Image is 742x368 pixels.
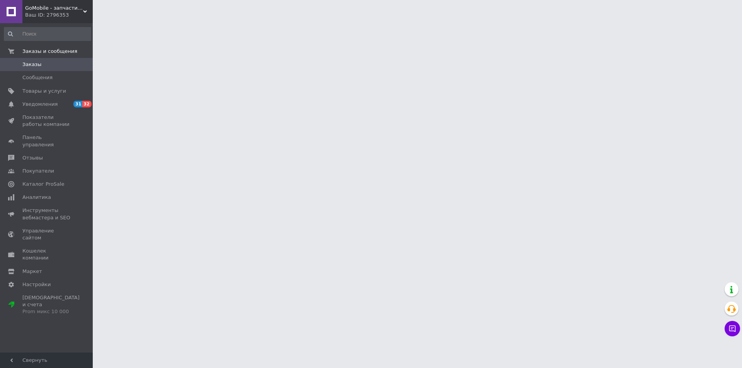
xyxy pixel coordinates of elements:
span: Кошелек компании [22,248,71,261]
span: Покупатели [22,168,54,175]
span: Управление сайтом [22,227,71,241]
span: Каталог ProSale [22,181,64,188]
div: Ваш ID: 2796353 [25,12,93,19]
span: Уведомления [22,101,58,108]
span: Заказы и сообщения [22,48,77,55]
span: Инструменты вебмастера и SEO [22,207,71,221]
span: Настройки [22,281,51,288]
span: 32 [82,101,91,107]
span: Товары и услуги [22,88,66,95]
span: Аналитика [22,194,51,201]
span: Панель управления [22,134,71,148]
div: Prom микс 10 000 [22,308,80,315]
span: [DEMOGRAPHIC_DATA] и счета [22,294,80,315]
span: Маркет [22,268,42,275]
input: Поиск [4,27,91,41]
span: GoMobile - запчасти для мобильных телефонов и планшетов. [25,5,83,12]
span: Сообщения [22,74,53,81]
span: Заказы [22,61,41,68]
button: Чат с покупателем [725,321,740,336]
span: Показатели работы компании [22,114,71,128]
span: 31 [73,101,82,107]
span: Отзывы [22,154,43,161]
